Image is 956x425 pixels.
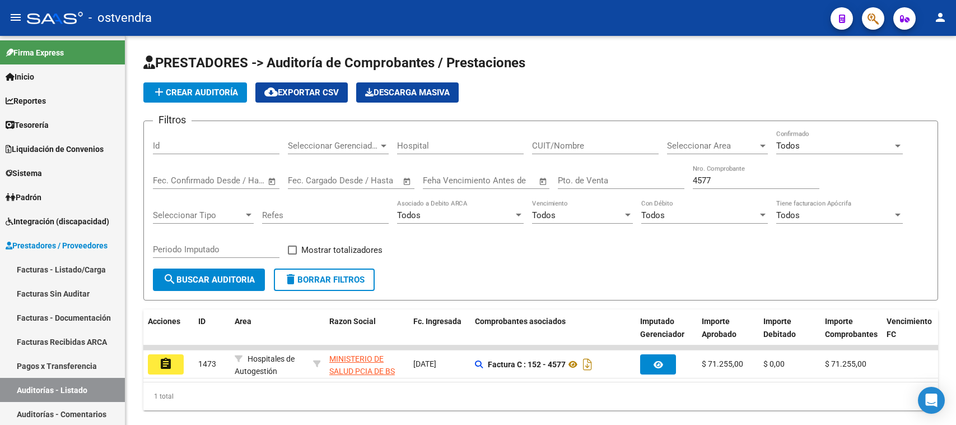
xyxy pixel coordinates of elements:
[6,167,42,179] span: Sistema
[329,354,395,389] span: MINISTERIO DE SALUD PCIA DE BS AS O. P.
[288,175,333,186] input: Fecha inicio
[230,309,309,359] datatable-header-cell: Area
[6,71,34,83] span: Inicio
[641,210,665,220] span: Todos
[470,309,636,359] datatable-header-cell: Comprobantes asociados
[284,275,365,285] span: Borrar Filtros
[356,82,459,103] app-download-masive: Descarga masiva de comprobantes (adjuntos)
[325,309,409,359] datatable-header-cell: Razon Social
[6,239,108,252] span: Prestadores / Proveedores
[235,317,251,326] span: Area
[208,175,263,186] input: Fecha fin
[397,210,421,220] span: Todos
[163,275,255,285] span: Buscar Auditoria
[343,175,398,186] input: Fecha fin
[329,353,404,376] div: - 30626983398
[882,309,944,359] datatable-header-cell: Vencimiento FC
[475,317,566,326] span: Comprobantes asociados
[9,11,22,24] mat-icon: menu
[636,309,697,359] datatable-header-cell: Imputado Gerenciador
[88,6,152,30] span: - ostvendra
[413,359,436,368] span: [DATE]
[329,317,376,326] span: Razon Social
[776,210,800,220] span: Todos
[640,317,684,339] span: Imputado Gerenciador
[356,82,459,103] button: Descarga Masiva
[759,309,820,359] datatable-header-cell: Importe Debitado
[148,317,180,326] span: Acciones
[194,309,230,359] datatable-header-cell: ID
[763,359,785,368] span: $ 0,00
[264,85,278,99] mat-icon: cloud_download
[6,47,64,59] span: Firma Express
[537,175,550,188] button: Open calendar
[6,95,46,107] span: Reportes
[153,112,192,128] h3: Filtros
[153,269,265,291] button: Buscar Auditoria
[153,210,244,220] span: Seleccionar Tipo
[763,317,796,339] span: Importe Debitado
[198,359,216,368] span: 1473
[580,355,595,373] i: Descargar documento
[301,243,383,257] span: Mostrar totalizadores
[284,272,297,286] mat-icon: delete
[198,317,206,326] span: ID
[918,387,945,414] div: Open Intercom Messenger
[235,354,295,376] span: Hospitales de Autogestión
[274,269,375,291] button: Borrar Filtros
[143,82,247,103] button: Crear Auditoría
[152,87,238,98] span: Crear Auditoría
[697,309,759,359] datatable-header-cell: Importe Aprobado
[365,87,450,98] span: Descarga Masiva
[6,191,41,204] span: Padrón
[825,317,878,339] span: Importe Comprobantes
[153,175,198,186] input: Fecha inicio
[820,309,882,359] datatable-header-cell: Importe Comprobantes
[264,87,339,98] span: Exportar CSV
[143,55,525,71] span: PRESTADORES -> Auditoría de Comprobantes / Prestaciones
[413,317,461,326] span: Fc. Ingresada
[401,175,414,188] button: Open calendar
[143,382,938,410] div: 1 total
[825,359,866,368] span: $ 71.255,00
[159,357,172,371] mat-icon: assignment
[532,210,556,220] span: Todos
[702,359,743,368] span: $ 71.255,00
[152,85,166,99] mat-icon: add
[6,143,104,155] span: Liquidación de Convenios
[143,309,194,359] datatable-header-cell: Acciones
[288,141,379,151] span: Seleccionar Gerenciador
[702,317,736,339] span: Importe Aprobado
[266,175,279,188] button: Open calendar
[163,272,176,286] mat-icon: search
[255,82,348,103] button: Exportar CSV
[409,309,470,359] datatable-header-cell: Fc. Ingresada
[6,119,49,131] span: Tesorería
[6,215,109,228] span: Integración (discapacidad)
[667,141,758,151] span: Seleccionar Area
[887,317,932,339] span: Vencimiento FC
[488,360,566,369] strong: Factura C : 152 - 4577
[934,11,947,24] mat-icon: person
[776,141,800,151] span: Todos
